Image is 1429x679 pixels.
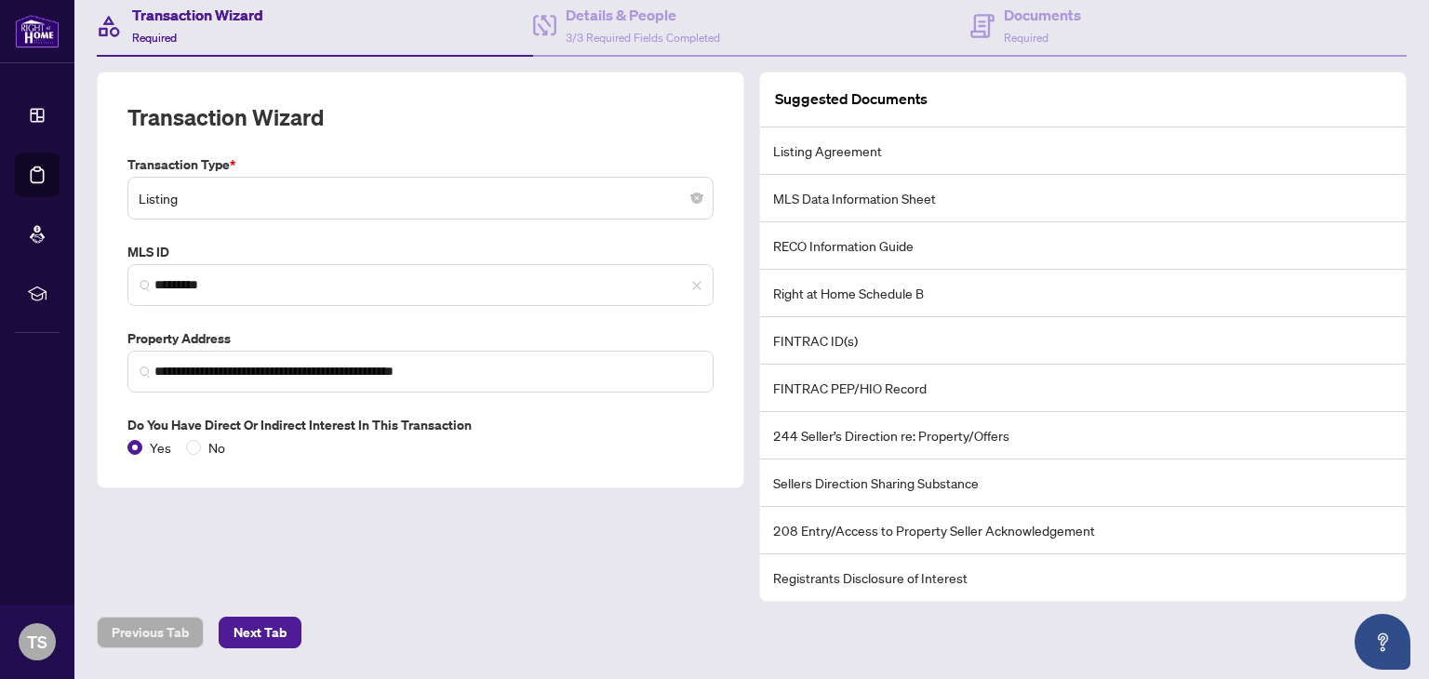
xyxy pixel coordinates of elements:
[132,31,177,45] span: Required
[201,437,233,458] span: No
[15,14,60,48] img: logo
[127,415,714,435] label: Do you have direct or indirect interest in this transaction
[760,412,1406,459] li: 244 Seller’s Direction re: Property/Offers
[775,87,928,111] article: Suggested Documents
[760,507,1406,554] li: 208 Entry/Access to Property Seller Acknowledgement
[97,617,204,648] button: Previous Tab
[140,280,151,291] img: search_icon
[760,175,1406,222] li: MLS Data Information Sheet
[760,317,1406,365] li: FINTRAC ID(s)
[760,222,1406,270] li: RECO Information Guide
[1004,4,1081,26] h4: Documents
[566,4,720,26] h4: Details & People
[140,366,151,378] img: search_icon
[139,180,702,216] span: Listing
[691,280,702,291] span: close
[760,459,1406,507] li: Sellers Direction Sharing Substance
[760,270,1406,317] li: Right at Home Schedule B
[1004,31,1048,45] span: Required
[127,102,324,132] h2: Transaction Wizard
[127,154,714,175] label: Transaction Type
[127,328,714,349] label: Property Address
[132,4,263,26] h4: Transaction Wizard
[234,618,287,647] span: Next Tab
[566,31,720,45] span: 3/3 Required Fields Completed
[127,242,714,262] label: MLS ID
[219,617,301,648] button: Next Tab
[760,127,1406,175] li: Listing Agreement
[760,554,1406,601] li: Registrants Disclosure of Interest
[760,365,1406,412] li: FINTRAC PEP/HIO Record
[1355,614,1410,670] button: Open asap
[142,437,179,458] span: Yes
[691,193,702,204] span: close-circle
[27,629,47,655] span: TS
